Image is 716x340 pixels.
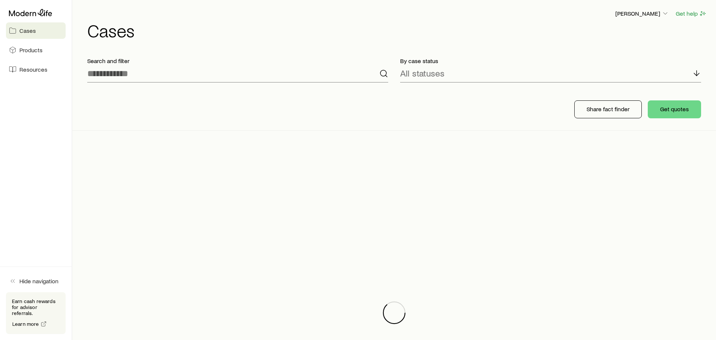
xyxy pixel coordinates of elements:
p: Search and filter [87,57,388,65]
span: Learn more [12,321,39,327]
h1: Cases [87,21,707,39]
span: Products [19,46,43,54]
span: Resources [19,66,47,73]
p: By case status [400,57,701,65]
a: Resources [6,61,66,78]
p: [PERSON_NAME] [615,10,669,17]
span: Cases [19,27,36,34]
button: Hide navigation [6,273,66,289]
a: Cases [6,22,66,39]
button: Get quotes [648,100,701,118]
a: Products [6,42,66,58]
button: Get help [675,9,707,18]
p: All statuses [400,68,445,78]
span: Hide navigation [19,277,59,285]
div: Earn cash rewards for advisor referrals.Learn more [6,292,66,334]
button: Share fact finder [574,100,642,118]
p: Share fact finder [587,105,629,113]
p: Earn cash rewards for advisor referrals. [12,298,60,316]
button: [PERSON_NAME] [615,9,669,18]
